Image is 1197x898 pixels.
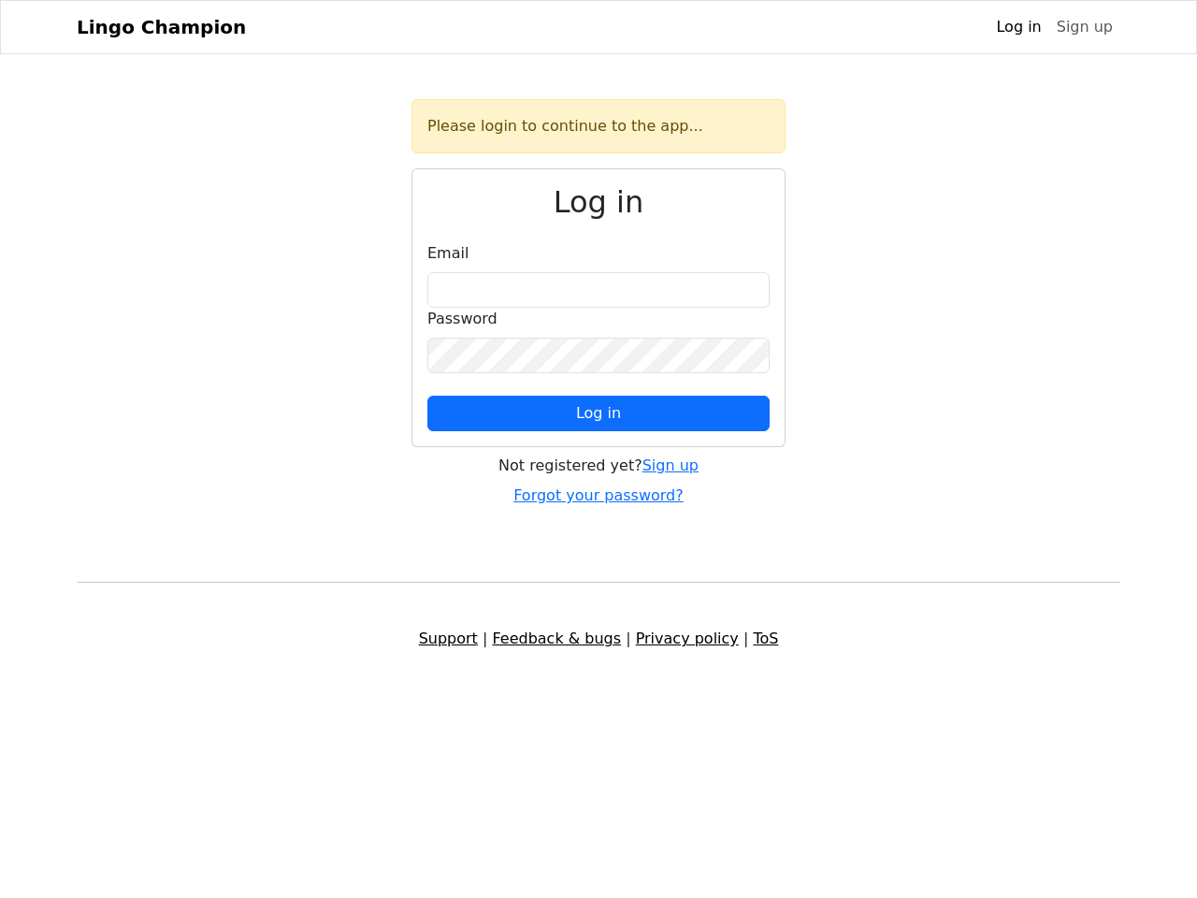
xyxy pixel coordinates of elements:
a: Feedback & bugs [492,630,621,647]
label: Password [427,308,498,330]
label: Email [427,242,469,265]
button: Log in [427,396,770,431]
a: Sign up [642,456,699,474]
a: Privacy policy [636,630,739,647]
a: Lingo Champion [77,8,246,46]
a: ToS [753,630,778,647]
a: Forgot your password? [513,486,684,504]
h2: Log in [427,184,770,220]
a: Log in [988,8,1048,46]
div: Not registered yet? [411,455,786,477]
div: | | | [65,628,1132,650]
a: Sign up [1049,8,1120,46]
a: Support [419,630,478,647]
span: Log in [576,404,621,422]
div: Please login to continue to the app... [411,99,786,153]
